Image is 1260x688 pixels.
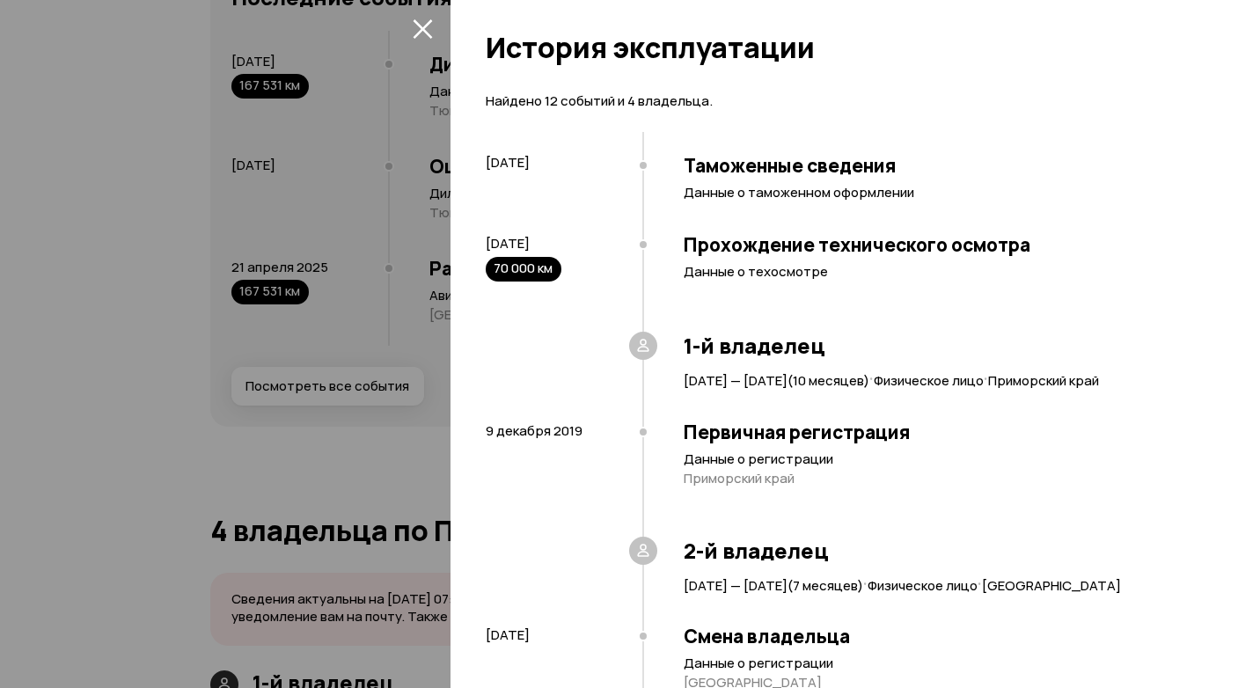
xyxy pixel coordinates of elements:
span: · [978,567,982,597]
span: [DATE] [486,153,530,172]
p: Приморский край [684,470,1207,487]
span: [GEOGRAPHIC_DATA] [982,576,1121,595]
span: Приморский край [988,371,1099,390]
h3: 1-й владелец [684,333,1207,358]
h3: Прохождение технического осмотра [684,233,1207,256]
span: [DATE] [486,626,530,644]
span: Физическое лицо [868,576,978,595]
span: [DATE] [486,234,530,253]
button: закрыть [408,14,436,42]
span: 9 декабря 2019 [486,421,582,440]
span: · [869,362,874,392]
span: · [984,362,988,392]
h3: 2-й владелец [684,538,1207,563]
span: Физическое лицо [874,371,984,390]
p: Данные о таможенном оформлении [684,184,1207,201]
span: [DATE] — [DATE] ( 10 месяцев ) [684,371,869,390]
p: Найдено 12 событий и 4 владельца. [486,91,1207,111]
p: Данные о регистрации [684,655,1207,672]
div: 70 000 км [486,257,561,282]
h3: Таможенные сведения [684,154,1207,177]
p: Данные о техосмотре [684,263,1207,281]
span: · [863,567,868,597]
h3: Первичная регистрация [684,421,1207,443]
span: [DATE] — [DATE] ( 7 месяцев ) [684,576,863,595]
p: Данные о регистрации [684,450,1207,468]
h3: Смена владельца [684,625,1207,648]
